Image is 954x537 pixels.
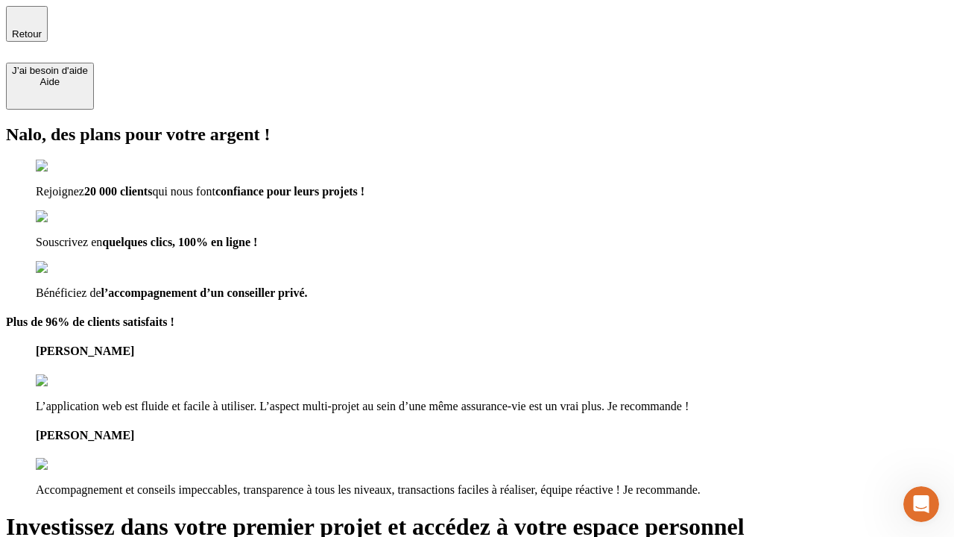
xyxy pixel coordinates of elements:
button: J’ai besoin d'aideAide [6,63,94,110]
img: reviews stars [36,458,110,471]
button: Retour [6,6,48,42]
img: checkmark [36,261,100,274]
span: 20 000 clients [84,185,153,198]
p: Accompagnement et conseils impeccables, transparence à tous les niveaux, transactions faciles à r... [36,483,948,497]
h2: Nalo, des plans pour votre argent ! [6,125,948,145]
iframe: Intercom live chat [903,486,939,522]
span: Souscrivez en [36,236,102,248]
h4: [PERSON_NAME] [36,345,948,358]
img: reviews stars [36,374,110,388]
div: J’ai besoin d'aide [12,65,88,76]
span: Retour [12,28,42,40]
span: Bénéficiez de [36,286,101,299]
p: L’application web est fluide et facile à utiliser. L’aspect multi-projet au sein d’une même assur... [36,400,948,413]
h4: [PERSON_NAME] [36,429,948,442]
div: Aide [12,76,88,87]
h4: Plus de 96% de clients satisfaits ! [6,315,948,329]
img: checkmark [36,210,100,224]
span: l’accompagnement d’un conseiller privé. [101,286,308,299]
span: confiance pour leurs projets ! [215,185,364,198]
span: qui nous font [152,185,215,198]
span: Rejoignez [36,185,84,198]
img: checkmark [36,160,100,173]
span: quelques clics, 100% en ligne ! [102,236,257,248]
